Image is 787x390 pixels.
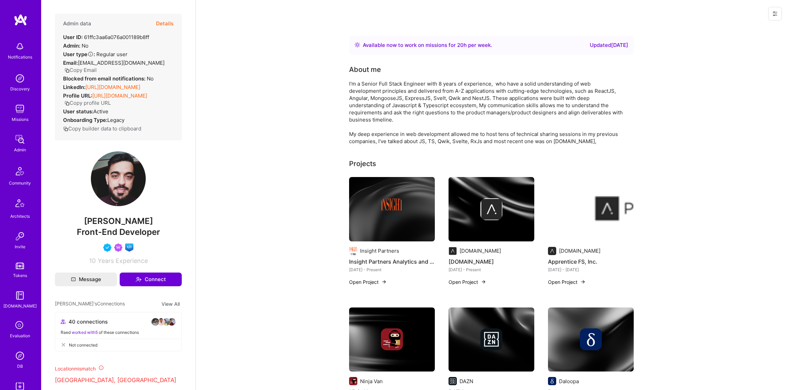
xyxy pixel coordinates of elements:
[13,319,26,332] i: icon SelectionTeam
[559,378,579,385] div: Daloopa
[349,266,435,273] div: [DATE] - Present
[87,51,94,57] i: Help
[61,319,66,324] i: icon Collaborator
[449,377,457,385] img: Company logo
[9,179,31,187] div: Community
[480,198,502,220] img: Company logo
[63,42,88,49] div: No
[63,126,68,131] i: icon Copy
[55,365,182,372] div: Location mismatch
[360,247,399,254] div: Insight Partners
[168,318,176,326] img: avatar
[10,85,30,92] div: Discovery
[63,84,85,90] strong: LinkedIn:
[135,276,142,282] i: icon Connect
[92,92,147,99] a: [URL][DOMAIN_NAME]
[10,213,30,220] div: Architects
[71,277,76,282] i: icon Mail
[72,330,98,335] span: worked with 5
[355,42,360,48] img: Availability
[548,177,634,241] img: Apprentice FS, Inc.
[98,257,148,264] span: Years Experience
[349,377,357,385] img: Company logo
[55,300,125,308] span: [PERSON_NAME]'s Connections
[13,229,27,243] img: Invite
[14,14,27,26] img: logo
[13,133,27,146] img: admin teamwork
[162,318,170,326] img: avatar
[63,75,147,82] strong: Blocked from email notifications:
[548,278,586,286] button: Open Project
[107,117,124,123] span: legacy
[125,243,133,252] img: Front-end guild
[64,68,70,73] i: icon Copy
[64,99,111,106] button: Copy profile URL
[349,257,435,266] h4: Insight Partners Analytics and Data Visualizations
[63,34,149,41] div: 61ffc3aa6a076a001189b8ff
[63,117,107,123] strong: Onboarding Type:
[13,40,27,53] img: bell
[349,159,376,169] div: Projects
[55,376,182,385] p: [GEOGRAPHIC_DATA], [GEOGRAPHIC_DATA]
[548,266,634,273] div: [DATE] - [DATE]
[114,243,122,252] img: Been on Mission
[449,278,486,286] button: Open Project
[55,216,182,226] span: [PERSON_NAME]
[590,41,628,49] div: Updated [DATE]
[69,341,97,349] span: Not connected
[449,247,457,255] img: Company logo
[16,263,24,269] img: tokens
[548,377,556,385] img: Company logo
[14,146,26,153] div: Admin
[559,247,600,254] div: [DOMAIN_NAME]
[69,318,108,325] span: 40 connections
[360,378,383,385] div: Ninja Van
[12,196,28,213] img: Architects
[363,41,492,49] div: Available now to work on missions for h per week .
[3,302,37,310] div: [DOMAIN_NAME]
[55,273,117,286] button: Message
[63,34,83,40] strong: User ID:
[481,279,486,285] img: arrow-right
[156,14,174,34] button: Details
[460,247,501,254] div: [DOMAIN_NAME]
[10,332,30,339] div: Evaluation
[449,177,534,241] img: cover
[480,328,502,350] img: Company logo
[8,53,32,61] div: Notifications
[381,198,403,220] img: Company logo
[63,42,80,49] strong: Admin:
[449,307,534,372] img: cover
[61,342,66,348] i: icon CloseGray
[63,21,91,27] h4: Admin data
[151,318,159,326] img: avatar
[381,328,403,350] img: Company logo
[548,257,634,266] h4: Apprentice FS, Inc.
[63,125,141,132] button: Copy builder data to clipboard
[457,42,464,48] span: 20
[103,243,111,252] img: Vetted A.Teamer
[548,307,634,372] img: cover
[61,329,176,336] div: Raed of these connections
[17,363,23,370] div: DB
[580,279,586,285] img: arrow-right
[13,289,27,302] img: guide book
[77,227,160,237] span: Front-End Developer
[91,151,146,206] img: User Avatar
[15,243,25,250] div: Invite
[349,247,357,255] img: Company logo
[349,278,387,286] button: Open Project
[13,72,27,85] img: discovery
[157,318,165,326] img: avatar
[64,66,97,74] button: Copy Email
[349,307,435,372] img: cover
[449,266,534,273] div: [DATE] - Present
[63,92,92,99] strong: Profile URL:
[12,163,28,179] img: Community
[85,84,140,90] a: [URL][DOMAIN_NAME]
[13,349,27,363] img: Admin Search
[460,378,473,385] div: DAZN
[349,80,623,145] div: I'm a Senior Full Stack Engineer with 8 years of experience, who have a solid understanding of we...
[55,312,182,351] button: 40 connectionsavataravataravataravatarRaed worked with5 of these connectionsNot connected
[63,51,128,58] div: Regular user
